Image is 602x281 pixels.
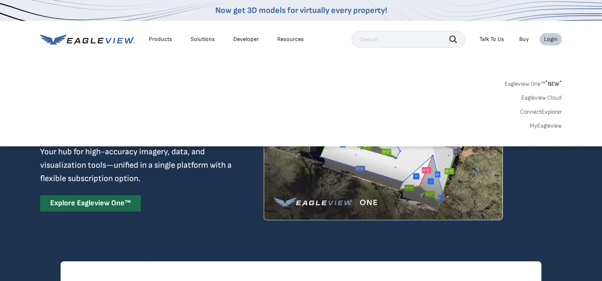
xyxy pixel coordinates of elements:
a: Explore Eagleview One™ [40,195,141,212]
div: Solutions [191,36,215,43]
a: MyEagleview [530,122,562,130]
a: Now get 3D models for virtually every property! [215,5,387,15]
div: Resources [277,36,304,43]
a: Eagleview Cloud [521,94,562,102]
a: Eagleview One™*NEW* [505,78,562,87]
div: Products [149,36,172,43]
a: ConnectExplorer [520,108,562,116]
p: Your hub for high-accuracy imagery, data, and visualization tools—unified in a single platform wi... [40,145,233,185]
input: Search [352,31,465,48]
span: NEW [545,80,562,87]
div: Talk To Us [480,36,504,43]
div: Login [544,36,558,43]
a: Buy [519,36,529,43]
a: Developer [233,36,259,43]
